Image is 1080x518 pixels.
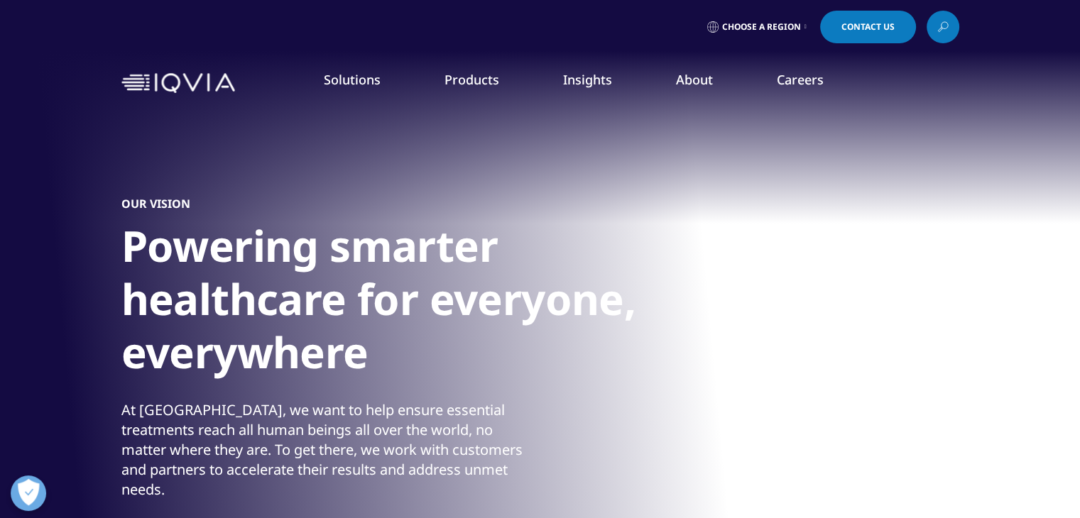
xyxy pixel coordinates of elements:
[820,11,916,43] a: Contact Us
[121,73,235,94] img: IQVIA Healthcare Information Technology and Pharma Clinical Research Company
[241,50,959,116] nav: Primary
[444,71,499,88] a: Products
[121,400,537,500] div: At [GEOGRAPHIC_DATA], we want to help ensure essential treatments reach all human beings all over...
[324,71,381,88] a: Solutions
[563,71,612,88] a: Insights
[121,197,190,211] h5: OUR VISION
[841,23,895,31] span: Contact Us
[777,71,824,88] a: Careers
[121,219,654,387] h1: Powering smarter healthcare for everyone, everywhere
[11,475,46,511] button: Open Preferences
[722,21,801,33] span: Choose a Region
[676,71,713,88] a: About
